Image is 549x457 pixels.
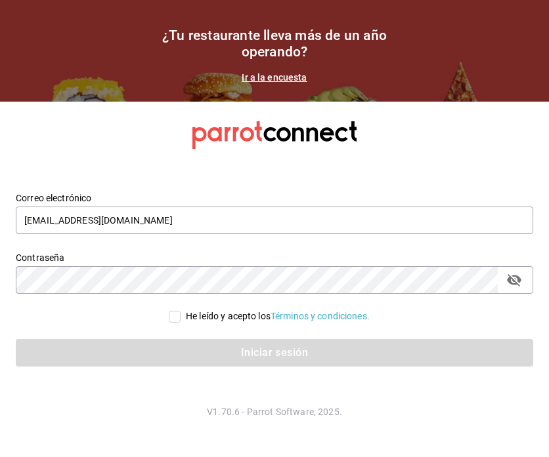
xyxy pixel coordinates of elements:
p: V1.70.6 - Parrot Software, 2025. [16,405,533,418]
h1: ¿Tu restaurante lleva más de un año operando? [143,28,406,60]
a: Ir a la encuesta [242,72,307,83]
a: Términos y condiciones. [271,311,370,321]
div: He leído y acepto los [186,309,370,323]
button: passwordField [503,269,525,291]
input: Ingresa tu correo electrónico [16,207,533,234]
label: Correo electrónico [16,193,533,203]
label: Contraseña [16,253,533,262]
